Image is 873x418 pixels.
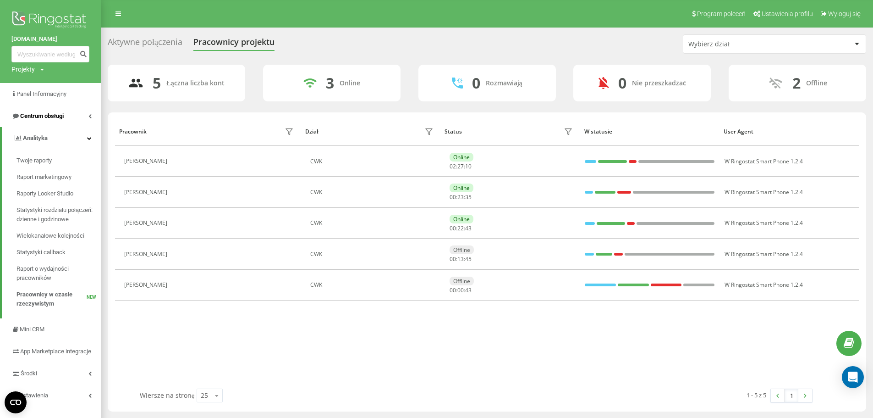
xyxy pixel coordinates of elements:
span: 27 [457,162,464,170]
div: [PERSON_NAME] [124,251,170,257]
span: W Ringostat Smart Phone 1.2.4 [725,188,803,196]
span: Wiersze na stronę [140,391,194,400]
span: Środki [21,370,37,377]
div: 25 [201,391,208,400]
span: W Ringostat Smart Phone 1.2.4 [725,250,803,258]
a: [DOMAIN_NAME] [11,34,89,44]
span: 00 [457,286,464,294]
div: CWK [310,251,435,257]
div: Dział [305,128,318,135]
div: [PERSON_NAME] [124,282,170,288]
span: Mini CRM [20,326,44,333]
button: Open CMP widget [5,391,27,413]
div: Online [450,184,473,192]
span: 43 [465,286,472,294]
div: : : [450,256,472,262]
div: : : [450,287,472,294]
div: 5 [153,74,161,92]
span: 43 [465,224,472,232]
a: Raporty Looker Studio [16,185,101,202]
span: Twoje raporty [16,156,52,165]
span: Wielokanałowe kolejności [16,231,84,240]
span: Ustawienia [19,392,48,399]
div: Aktywne połączenia [108,37,182,51]
span: Wyloguj się [828,10,861,17]
a: Statystyki callback [16,244,101,261]
span: W Ringostat Smart Phone 1.2.4 [725,281,803,289]
div: Pracownicy projektu [193,37,275,51]
span: 10 [465,162,472,170]
div: Nie przeszkadzać [632,79,686,87]
div: Offline [450,277,474,285]
span: Analityka [23,134,48,141]
div: [PERSON_NAME] [124,220,170,226]
input: Wyszukiwanie według numeru [11,46,89,62]
div: Online [340,79,360,87]
div: Rozmawiają [486,79,522,87]
span: 00 [450,224,456,232]
a: Pracownicy w czasie rzeczywistymNEW [16,286,101,312]
div: [PERSON_NAME] [124,158,170,164]
div: : : [450,225,472,232]
span: Raport marketingowy [16,173,71,182]
div: [PERSON_NAME] [124,189,170,195]
div: Status [445,128,462,135]
a: Statystyki rozdziału połączeń: dzienne i godzinowe [16,202,101,228]
span: Statystyki rozdziału połączeń: dzienne i godzinowe [16,206,96,224]
img: Ringostat logo [11,9,89,32]
span: W Ringostat Smart Phone 1.2.4 [725,157,803,165]
div: Offline [450,245,474,254]
div: 0 [618,74,626,92]
span: 45 [465,255,472,263]
span: Centrum obsługi [20,112,64,119]
div: Online [450,153,473,162]
span: Raport o wydajności pracowników [16,264,96,283]
span: App Marketplace integracje [20,348,91,355]
a: Raport marketingowy [16,169,101,185]
span: 00 [450,286,456,294]
div: CWK [310,220,435,226]
div: W statusie [584,128,715,135]
span: Program poleceń [697,10,746,17]
span: Pracownicy w czasie rzeczywistym [16,290,87,308]
span: 00 [450,193,456,201]
div: User Agent [724,128,854,135]
div: CWK [310,158,435,165]
a: Wielokanałowe kolejności [16,228,101,244]
div: Open Intercom Messenger [842,366,864,388]
div: Pracownik [119,128,147,135]
div: Projekty [11,65,35,74]
div: 3 [326,74,334,92]
div: : : [450,194,472,201]
div: 1 - 5 z 5 [747,390,766,400]
a: Raport o wydajności pracowników [16,261,101,286]
div: CWK [310,282,435,288]
div: Offline [806,79,827,87]
span: Raporty Looker Studio [16,189,73,198]
div: : : [450,163,472,170]
span: 22 [457,224,464,232]
span: W Ringostat Smart Phone 1.2.4 [725,219,803,227]
span: 00 [450,255,456,263]
div: CWK [310,189,435,195]
a: Analityka [2,127,101,149]
span: 35 [465,193,472,201]
span: Panel Informacyjny [16,90,66,97]
span: 23 [457,193,464,201]
div: Online [450,215,473,223]
div: Łączna liczba kont [166,79,224,87]
span: 02 [450,162,456,170]
span: 13 [457,255,464,263]
div: Wybierz dział [688,40,798,48]
a: Twoje raporty [16,152,101,169]
span: Ustawienia profilu [762,10,813,17]
a: 1 [785,389,798,402]
div: 2 [792,74,801,92]
div: 0 [472,74,480,92]
span: Statystyki callback [16,248,66,257]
